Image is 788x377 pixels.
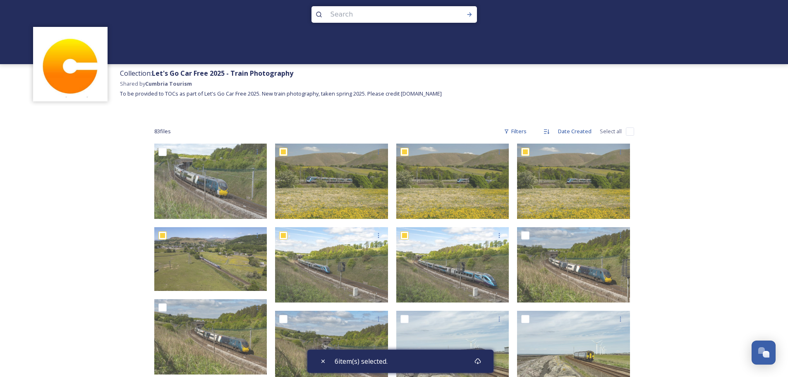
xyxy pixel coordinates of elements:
[326,5,440,24] input: Search
[554,123,596,139] div: Date Created
[120,80,192,87] span: Shared by
[37,31,103,97] img: images.jpg
[154,127,171,135] span: 83 file s
[500,123,531,139] div: Filters
[120,90,442,97] span: To be provided to TOCs as part of Let's Go Car Free 2025. New train photography, taken spring 202...
[396,227,509,303] img: CUMBRIATOURISM_250522_PaulMitchell_Rail-34.jpg
[120,69,293,78] span: Collection:
[154,227,267,291] img: CUMBRIATOURISM_250522_PaulMitchell_Rail-38.jpg
[154,299,267,375] img: CUMBRIATOURISM_250522_PaulMitchell_Rail-31.jpg
[752,341,776,365] button: Open Chat
[517,227,630,303] img: CUMBRIATOURISM_250522_PaulMitchell_Rail-32.jpg
[335,356,388,366] span: 6 item(s) selected.
[600,127,622,135] span: Select all
[275,227,388,303] img: CUMBRIATOURISM_250522_PaulMitchell_Rail-33.jpg
[275,144,388,219] img: CUMBRIATOURISM_250522_PaulMitchell_Rail-37.jpg
[396,144,509,219] img: CUMBRIATOURISM_250522_PaulMitchell_Rail-35.jpg
[154,144,267,219] img: CUMBRIATOURISM_250522_PaulMitchell_Rail-29.jpg
[517,144,630,219] img: CUMBRIATOURISM_250522_PaulMitchell_Rail-36.jpg
[145,80,192,87] strong: Cumbria Tourism
[152,69,293,78] strong: Let's Go Car Free 2025 - Train Photography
